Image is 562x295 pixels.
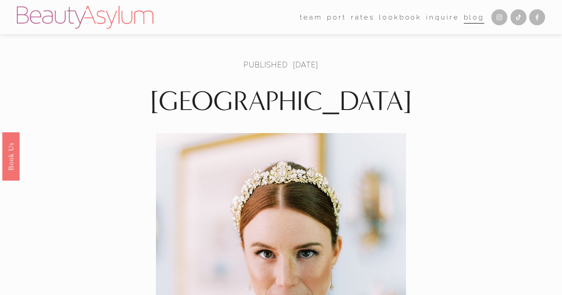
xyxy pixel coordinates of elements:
span: team [300,11,323,24]
img: Beauty Asylum | Bridal Hair &amp; Makeup Charlotte &amp; Atlanta [17,6,153,29]
a: Facebook [529,9,545,25]
a: Lookbook [379,10,422,24]
a: port [327,10,346,24]
a: Book Us [2,132,20,180]
span: [DATE] [293,59,319,70]
a: TikTok [510,9,526,25]
a: Inquire [426,10,459,24]
a: Blog [464,10,484,24]
h1: [GEOGRAPHIC_DATA] [83,84,479,118]
a: Rates [351,10,375,24]
a: Instagram [491,9,507,25]
a: Published [243,59,288,70]
a: folder dropdown [300,10,323,24]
